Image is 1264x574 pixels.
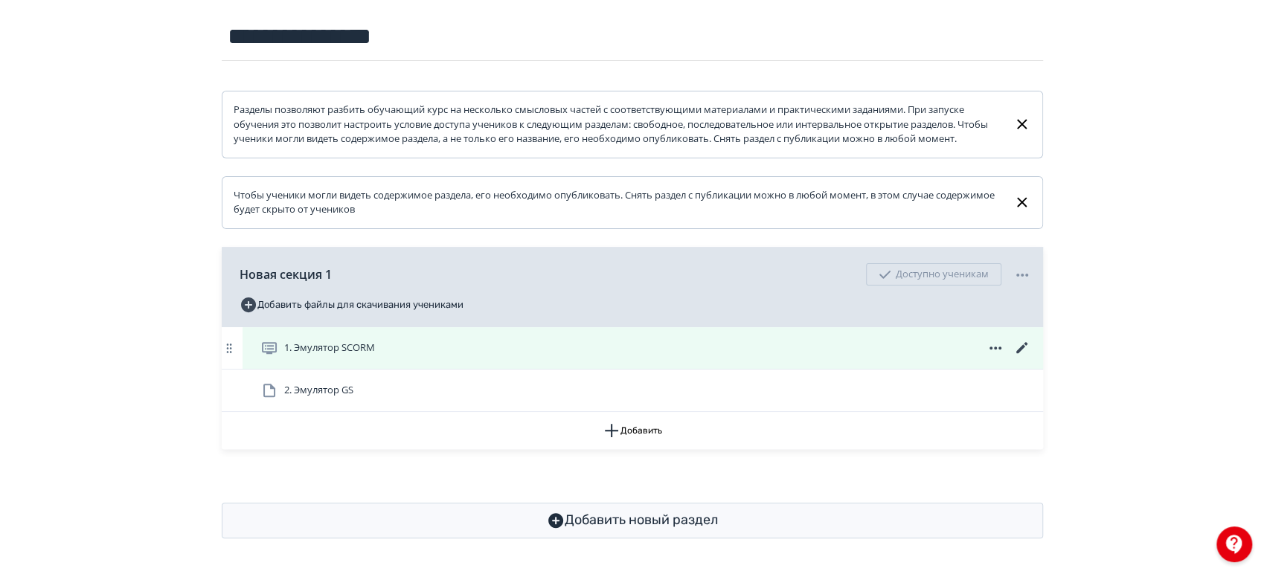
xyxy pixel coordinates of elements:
button: Добавить файлы для скачивания учениками [240,293,463,317]
div: 1. Эмулятор SCORM [222,327,1043,370]
button: Добавить [222,412,1043,449]
div: Чтобы ученики могли видеть содержимое раздела, его необходимо опубликовать. Снять раздел с публик... [234,188,1002,217]
span: 1. Эмулятор SCORM [284,341,375,355]
div: Разделы позволяют разбить обучающий курс на несколько смысловых частей с соответствующими материа... [234,103,1002,146]
div: Доступно ученикам [866,263,1001,286]
span: Новая секция 1 [240,265,332,283]
button: Добавить новый раздел [222,503,1043,538]
div: 2. Эмулятор GS [222,370,1043,412]
span: 2. Эмулятор GS [284,383,353,398]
